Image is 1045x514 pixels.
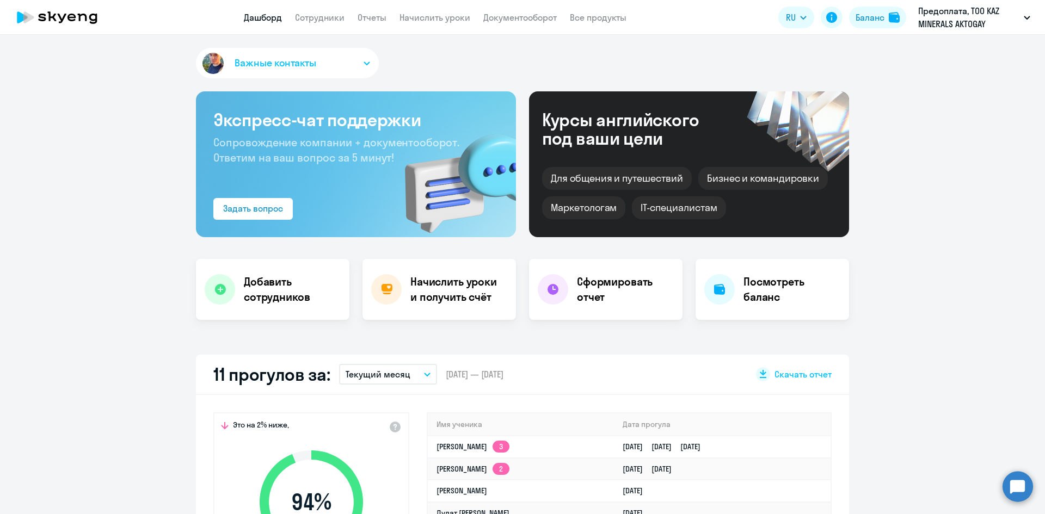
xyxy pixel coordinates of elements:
app-skyeng-badge: 2 [493,463,509,475]
a: Все продукты [570,12,626,23]
button: Текущий месяц [339,364,437,385]
img: avatar [200,51,226,76]
a: Документооборот [483,12,557,23]
span: Это на 2% ниже, [233,420,289,433]
p: Текущий месяц [346,368,410,381]
div: Для общения и путешествий [542,167,692,190]
button: RU [778,7,814,28]
button: Задать вопрос [213,198,293,220]
span: Сопровождение компании + документооборот. Ответим на ваш вопрос за 5 минут! [213,135,459,164]
a: [PERSON_NAME]3 [437,442,509,451]
button: Важные контакты [196,48,379,78]
span: [DATE] — [DATE] [446,368,503,380]
th: Дата прогула [614,413,831,436]
img: bg-img [389,115,516,237]
a: [DATE][DATE] [623,464,680,474]
h3: Экспресс-чат поддержки [213,109,499,131]
a: [PERSON_NAME] [437,486,487,496]
app-skyeng-badge: 3 [493,441,509,453]
button: Балансbalance [849,7,906,28]
th: Имя ученика [428,413,614,436]
img: balance [889,12,900,23]
div: Бизнес и командировки [698,167,828,190]
div: Курсы английского под ваши цели [542,110,728,147]
div: IT-специалистам [632,196,726,219]
div: Маркетологам [542,196,625,219]
span: RU [786,11,796,24]
span: Скачать отчет [774,368,832,380]
h4: Начислить уроки и получить счёт [410,274,505,305]
a: Отчеты [358,12,386,23]
h4: Добавить сотрудников [244,274,341,305]
a: [DATE][DATE][DATE] [623,442,709,451]
p: Предоплата, ТОО KAZ MINERALS AKTOGAY [918,4,1019,30]
button: Предоплата, ТОО KAZ MINERALS AKTOGAY [913,4,1036,30]
a: Сотрудники [295,12,345,23]
a: [DATE] [623,486,651,496]
span: Важные контакты [235,56,316,70]
a: Дашборд [244,12,282,23]
a: Начислить уроки [399,12,470,23]
a: [PERSON_NAME]2 [437,464,509,474]
h2: 11 прогулов за: [213,363,330,385]
h4: Посмотреть баланс [743,274,840,305]
h4: Сформировать отчет [577,274,674,305]
div: Баланс [856,11,884,24]
div: Задать вопрос [223,202,283,215]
